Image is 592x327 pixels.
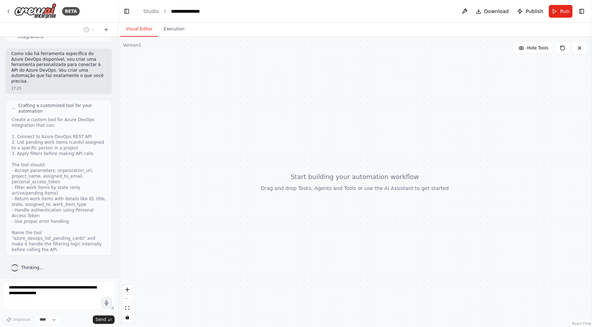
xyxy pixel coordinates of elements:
button: zoom out [123,294,132,303]
span: Send [96,317,106,322]
button: fit view [123,303,132,313]
button: Hide Tools [514,42,553,54]
button: Execution [158,22,190,37]
div: BETA [62,7,80,16]
div: Create a custom tool for Azure DevOps integration that can: 1. Connect to Azure DevOps REST API 2... [12,117,106,252]
a: React Flow attribution [572,322,591,326]
button: Hide left sidebar [122,6,132,16]
span: Run [560,8,569,15]
button: Publish [514,5,546,18]
span: Hide Tools [527,45,548,51]
button: Visual Editor [120,22,158,37]
span: Download [484,8,509,15]
button: Show right sidebar [576,6,586,16]
button: Start a new chat [100,25,112,34]
div: Version 1 [123,42,141,48]
button: Run [549,5,572,18]
button: Download [473,5,512,18]
p: Como não há ferramenta específica do Azure DevOps disponível, vou criar uma ferramenta personaliz... [11,51,106,84]
span: Publish [525,8,543,15]
img: Logo [14,3,56,19]
span: Thinking... [21,265,43,270]
a: Studio [143,8,159,14]
div: React Flow controls [123,285,132,322]
button: Switch to previous chat [81,25,98,34]
button: Click to speak your automation idea [101,297,112,308]
button: Improve [3,315,33,324]
button: Send [93,315,115,324]
span: Crafting a customized tool for your automation [18,103,106,114]
nav: breadcrumb [143,8,207,15]
button: toggle interactivity [123,313,132,322]
button: zoom in [123,285,132,294]
span: Improve [13,317,30,322]
div: 17:25 [11,86,106,91]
